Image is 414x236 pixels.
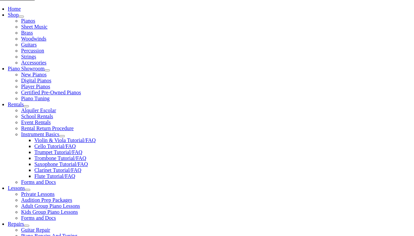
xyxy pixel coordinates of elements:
[21,215,56,221] a: Forms and Docs
[34,149,82,155] a: Trumpet Tutorial/FAQ
[21,179,56,185] a: Forms and Docs
[8,102,24,107] a: Rentals
[45,69,50,71] button: Open submenu of Piano Showroom
[34,155,86,161] a: Trombone Tutorial/FAQ
[19,16,24,18] button: Open submenu of Shop
[21,36,46,41] a: Woodwinds
[8,66,45,71] a: Piano Showroom
[21,84,50,89] a: Player Pianos
[21,90,81,95] a: Certified Pre-Owned Pianos
[21,197,72,203] a: Audition Prep Packages
[21,78,51,83] a: Digital Pianos
[21,209,78,215] a: Kids Group Piano Lessons
[34,161,88,167] a: Saxophone Tutorial/FAQ
[8,6,21,12] a: Home
[21,125,73,131] a: Rental Return Procedure
[21,54,36,59] a: Strings
[8,12,19,18] a: Shop
[34,137,96,143] a: Violin & Viola Tutorial/FAQ
[34,143,76,149] a: Cello Tutorial/FAQ
[8,221,24,227] a: Repairs
[21,30,33,36] a: Brass
[21,108,56,113] a: Alquiler Escolar
[21,203,80,209] a: Adult Group Piano Lessons
[21,191,54,197] a: Private Lessons
[21,72,47,77] a: New Pianos
[24,225,29,227] button: Open submenu of Repairs
[21,60,46,65] a: Accessories
[21,96,50,101] a: Piano Tuning
[24,105,29,107] button: Open submenu of Rentals
[21,24,48,30] a: Sheet Music
[25,189,30,191] button: Open submenu of Lessons
[34,167,81,173] a: Clarinet Tutorial/FAQ
[21,18,35,24] a: Pianos
[21,227,50,233] a: Guitar Repair
[59,135,65,137] button: Open submenu of Instrument Basics
[21,48,44,53] a: Percussion
[21,114,53,119] a: School Rentals
[21,131,59,137] a: Instrument Basics
[8,185,25,191] a: Lessons
[34,173,75,179] a: Flute Tutorial/FAQ
[21,119,51,125] a: Event Rentals
[21,42,37,47] a: Guitars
